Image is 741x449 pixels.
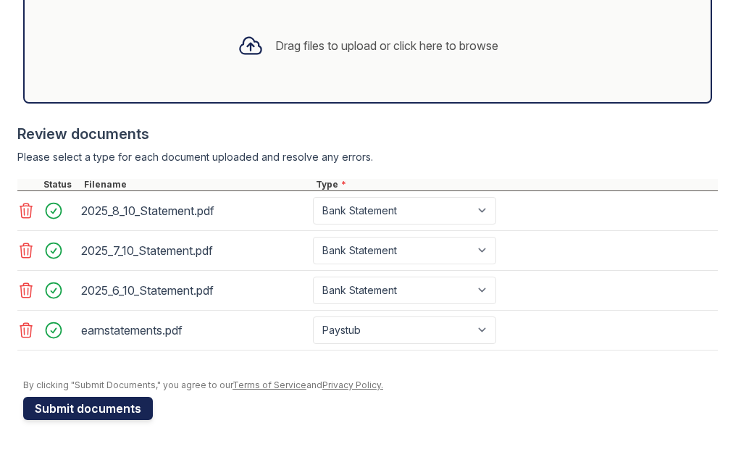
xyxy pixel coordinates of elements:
div: Status [41,179,81,190]
div: Please select a type for each document uploaded and resolve any errors. [17,150,718,164]
div: 2025_6_10_Statement.pdf [81,279,307,302]
a: Privacy Policy. [322,379,383,390]
div: 2025_8_10_Statement.pdf [81,199,307,222]
div: Drag files to upload or click here to browse [275,37,498,54]
button: Submit documents [23,397,153,420]
div: earnstatements.pdf [81,319,307,342]
div: Filename [81,179,313,190]
div: Review documents [17,124,718,144]
div: By clicking "Submit Documents," you agree to our and [23,379,718,391]
a: Terms of Service [233,379,306,390]
div: Type [313,179,718,190]
div: 2025_7_10_Statement.pdf [81,239,307,262]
